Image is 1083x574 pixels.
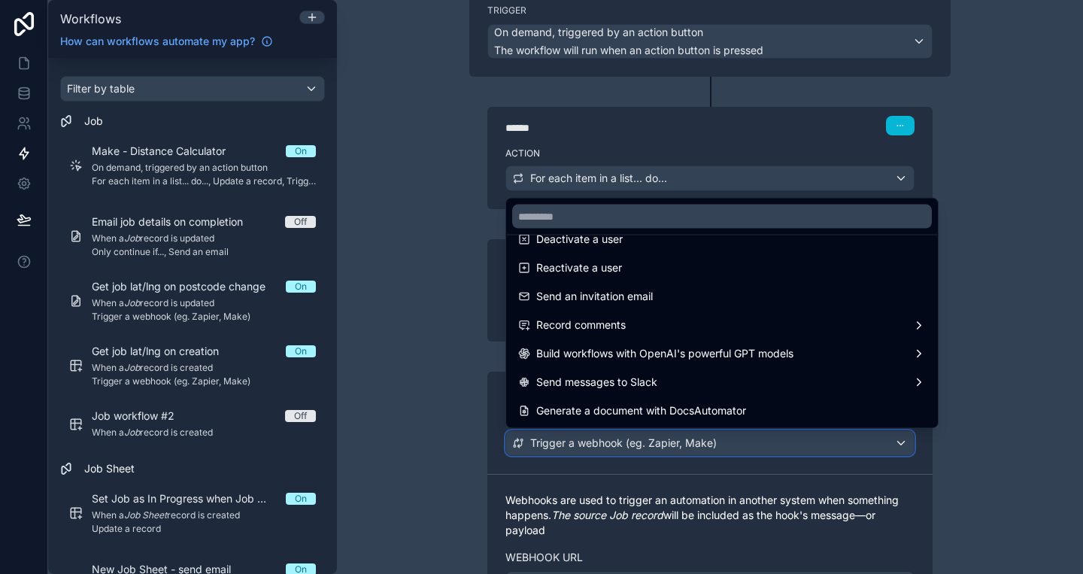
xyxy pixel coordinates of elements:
span: Deactivate a user [536,231,623,249]
span: Reactivate a user [536,260,622,278]
span: Send an invitation email [536,288,653,306]
span: Build workflows with OpenAI's powerful GPT models [536,345,793,363]
span: Send messages to Slack [536,374,657,392]
span: Generate a document with DocsAutomator [536,402,746,421]
span: Record comments [536,317,626,335]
